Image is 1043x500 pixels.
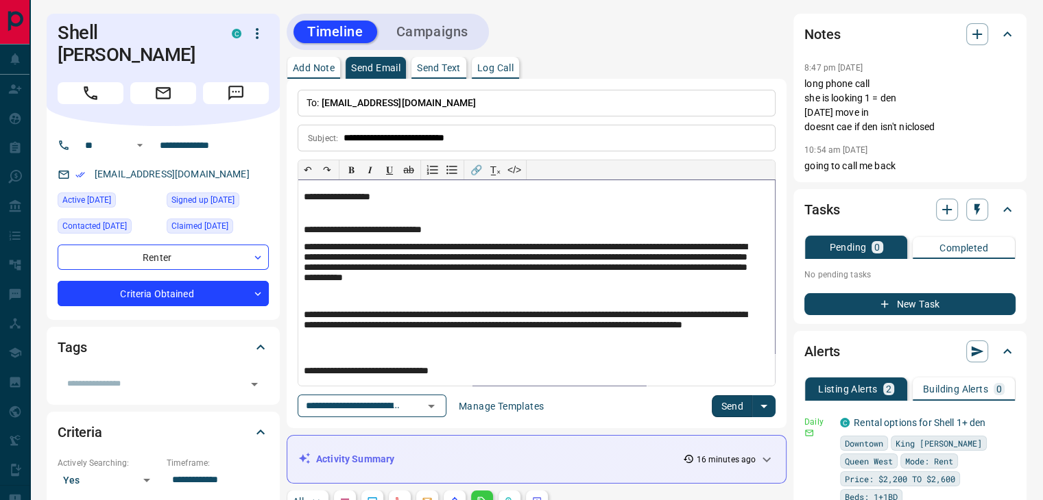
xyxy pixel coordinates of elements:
[62,193,111,207] span: Active [DATE]
[58,457,160,469] p: Actively Searching:
[308,132,338,145] p: Subject:
[804,264,1016,285] p: No pending tasks
[697,453,756,466] p: 16 minutes ago
[804,199,839,221] h2: Tasks
[905,454,953,468] span: Mode: Rent
[341,160,361,179] button: 𝐁
[804,145,867,155] p: 10:54 am [DATE]
[804,77,1016,134] p: long phone call she is looking 1 = den [DATE] move in doesnt cae if den isn't niclosed
[804,428,814,438] svg: Email
[386,164,393,175] span: 𝐔
[380,160,399,179] button: 𝐔
[317,160,337,179] button: ↷
[316,452,394,466] p: Activity Summary
[58,82,123,104] span: Call
[232,29,241,38] div: condos.ca
[298,160,317,179] button: ↶
[417,63,461,73] p: Send Text
[171,219,228,233] span: Claimed [DATE]
[322,97,477,108] span: [EMAIL_ADDRESS][DOMAIN_NAME]
[58,469,160,491] div: Yes
[829,242,866,252] p: Pending
[171,193,235,207] span: Signed up [DATE]
[58,192,160,212] div: Mon Oct 13 2025
[854,417,985,428] a: Rental options for Shell 1+ den
[130,82,196,104] span: Email
[167,457,269,469] p: Timeframe:
[422,397,441,416] button: Open
[203,82,269,104] span: Message
[245,375,264,394] button: Open
[874,242,880,252] p: 0
[58,421,102,443] h2: Criteria
[804,63,863,73] p: 8:47 pm [DATE]
[804,416,832,428] p: Daily
[351,63,400,73] p: Send Email
[804,23,840,45] h2: Notes
[293,21,377,43] button: Timeline
[505,160,524,179] button: </>
[58,281,269,306] div: Criteria Obtained
[804,293,1016,315] button: New Task
[58,331,269,364] div: Tags
[712,395,752,417] button: Send
[58,22,211,66] h1: Shell [PERSON_NAME]
[58,416,269,449] div: Criteria
[845,436,883,450] span: Downtown
[477,63,514,73] p: Log Call
[804,18,1016,51] div: Notes
[167,218,269,238] div: Fri Oct 03 2025
[167,192,269,212] div: Tue Sep 14 2021
[845,454,893,468] span: Queen West
[840,418,850,427] div: condos.ca
[804,193,1016,226] div: Tasks
[423,160,442,179] button: Numbered list
[293,63,335,73] p: Add Note
[132,137,148,153] button: Open
[298,90,776,116] p: To:
[95,168,250,179] a: [EMAIL_ADDRESS][DOMAIN_NAME]
[451,395,552,417] button: Manage Templates
[466,160,485,179] button: 🔗
[845,472,955,486] span: Price: $2,200 TO $2,600
[485,160,505,179] button: T̲ₓ
[886,384,891,394] p: 2
[75,170,85,179] svg: Email Verified
[399,160,418,179] button: ab
[804,159,1016,173] p: going to call me back
[442,160,461,179] button: Bullet list
[996,384,1002,394] p: 0
[403,164,414,175] s: ab
[383,21,482,43] button: Campaigns
[58,336,86,358] h2: Tags
[58,218,160,238] div: Mon Mar 25 2024
[298,447,775,472] div: Activity Summary16 minutes ago
[939,243,988,253] p: Completed
[804,340,840,362] h2: Alerts
[923,384,988,394] p: Building Alerts
[818,384,878,394] p: Listing Alerts
[896,436,982,450] span: King [PERSON_NAME]
[804,335,1016,368] div: Alerts
[361,160,380,179] button: 𝑰
[62,219,127,233] span: Contacted [DATE]
[58,245,269,270] div: Renter
[712,395,776,417] div: split button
